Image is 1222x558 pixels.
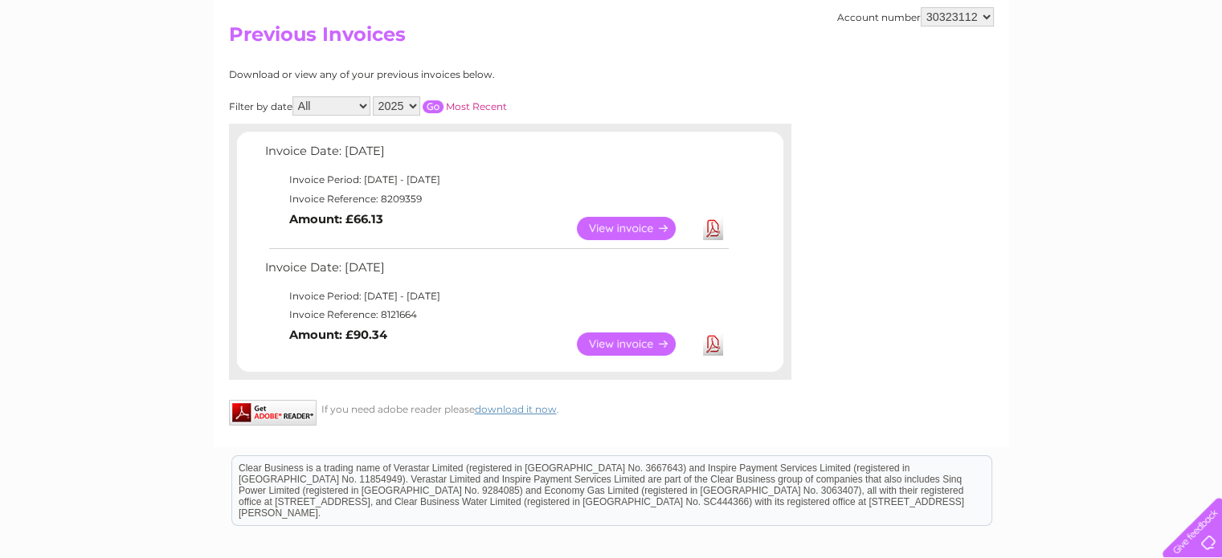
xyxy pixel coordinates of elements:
[229,69,651,80] div: Download or view any of your previous invoices below.
[475,403,557,415] a: download it now
[261,141,731,170] td: Invoice Date: [DATE]
[1115,68,1155,80] a: Contact
[703,217,723,240] a: Download
[261,257,731,287] td: Invoice Date: [DATE]
[919,8,1030,28] a: 0333 014 3131
[261,189,731,209] td: Invoice Reference: 8209359
[261,305,731,324] td: Invoice Reference: 8121664
[577,332,695,356] a: View
[289,212,383,226] b: Amount: £66.13
[229,23,994,54] h2: Previous Invoices
[577,217,695,240] a: View
[289,328,387,342] b: Amount: £90.34
[939,68,970,80] a: Water
[261,287,731,306] td: Invoice Period: [DATE] - [DATE]
[837,7,994,26] div: Account number
[1082,68,1106,80] a: Blog
[1024,68,1073,80] a: Telecoms
[229,400,791,415] div: If you need adobe reader please .
[1169,68,1207,80] a: Log out
[229,96,651,116] div: Filter by date
[446,100,507,112] a: Most Recent
[261,170,731,189] td: Invoice Period: [DATE] - [DATE]
[703,332,723,356] a: Download
[232,9,991,78] div: Clear Business is a trading name of Verastar Limited (registered in [GEOGRAPHIC_DATA] No. 3667643...
[43,42,125,91] img: logo.png
[979,68,1015,80] a: Energy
